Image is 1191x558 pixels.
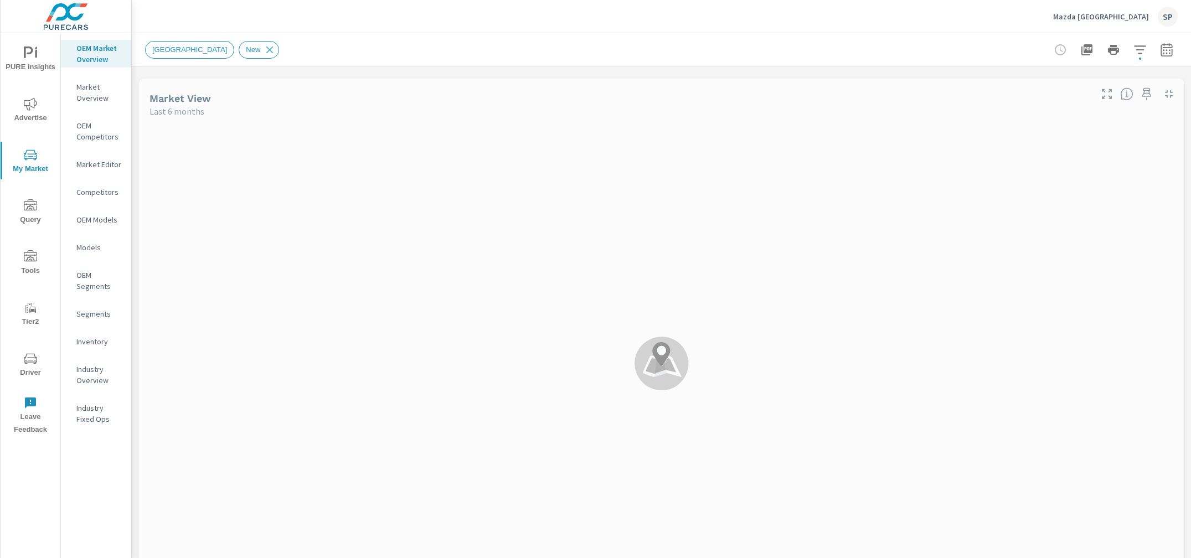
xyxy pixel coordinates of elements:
[61,79,131,106] div: Market Overview
[1138,85,1156,103] span: Save this to your personalized report
[1158,7,1178,27] div: SP
[61,267,131,294] div: OEM Segments
[76,120,122,142] p: OEM Competitors
[4,46,57,74] span: PURE Insights
[76,270,122,292] p: OEM Segments
[61,156,131,173] div: Market Editor
[4,396,57,436] span: Leave Feedback
[61,40,131,68] div: OEM Market Overview
[1160,85,1178,103] button: Minimize Widget
[76,308,122,319] p: Segments
[4,97,57,125] span: Advertise
[76,364,122,386] p: Industry Overview
[76,43,122,65] p: OEM Market Overview
[76,242,122,253] p: Models
[149,92,211,104] h5: Market View
[76,81,122,104] p: Market Overview
[1,33,60,441] div: nav menu
[1156,39,1178,61] button: Select Date Range
[146,45,234,54] span: [GEOGRAPHIC_DATA]
[61,239,131,256] div: Models
[1098,85,1116,103] button: Make Fullscreen
[4,199,57,226] span: Query
[4,148,57,175] span: My Market
[1102,39,1125,61] button: Print Report
[1076,39,1098,61] button: "Export Report to PDF"
[76,159,122,170] p: Market Editor
[61,184,131,200] div: Competitors
[4,250,57,277] span: Tools
[61,211,131,228] div: OEM Models
[239,41,279,59] div: New
[149,105,204,118] p: Last 6 months
[61,400,131,427] div: Industry Fixed Ops
[61,117,131,145] div: OEM Competitors
[76,214,122,225] p: OEM Models
[4,301,57,328] span: Tier2
[76,187,122,198] p: Competitors
[61,333,131,350] div: Inventory
[76,336,122,347] p: Inventory
[1053,12,1149,22] p: Mazda [GEOGRAPHIC_DATA]
[1120,87,1133,101] span: Find the biggest opportunities in your market for your inventory. Understand by postal code where...
[61,361,131,389] div: Industry Overview
[1129,39,1151,61] button: Apply Filters
[239,45,267,54] span: New
[4,352,57,379] span: Driver
[76,402,122,425] p: Industry Fixed Ops
[61,306,131,322] div: Segments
